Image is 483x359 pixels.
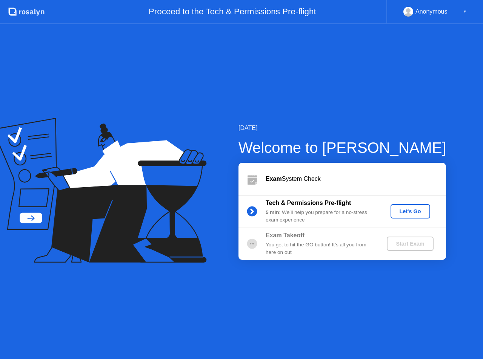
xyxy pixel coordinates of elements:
[394,208,427,214] div: Let's Go
[391,204,430,218] button: Let's Go
[238,136,446,159] div: Welcome to [PERSON_NAME]
[266,174,446,183] div: System Check
[463,7,467,17] div: ▼
[266,232,305,238] b: Exam Takeoff
[266,176,282,182] b: Exam
[415,7,448,17] div: Anonymous
[390,241,430,247] div: Start Exam
[387,237,433,251] button: Start Exam
[266,209,374,224] div: : We’ll help you prepare for a no-stress exam experience
[238,124,446,133] div: [DATE]
[266,209,279,215] b: 5 min
[266,241,374,257] div: You get to hit the GO button! It’s all you from here on out
[266,200,351,206] b: Tech & Permissions Pre-flight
